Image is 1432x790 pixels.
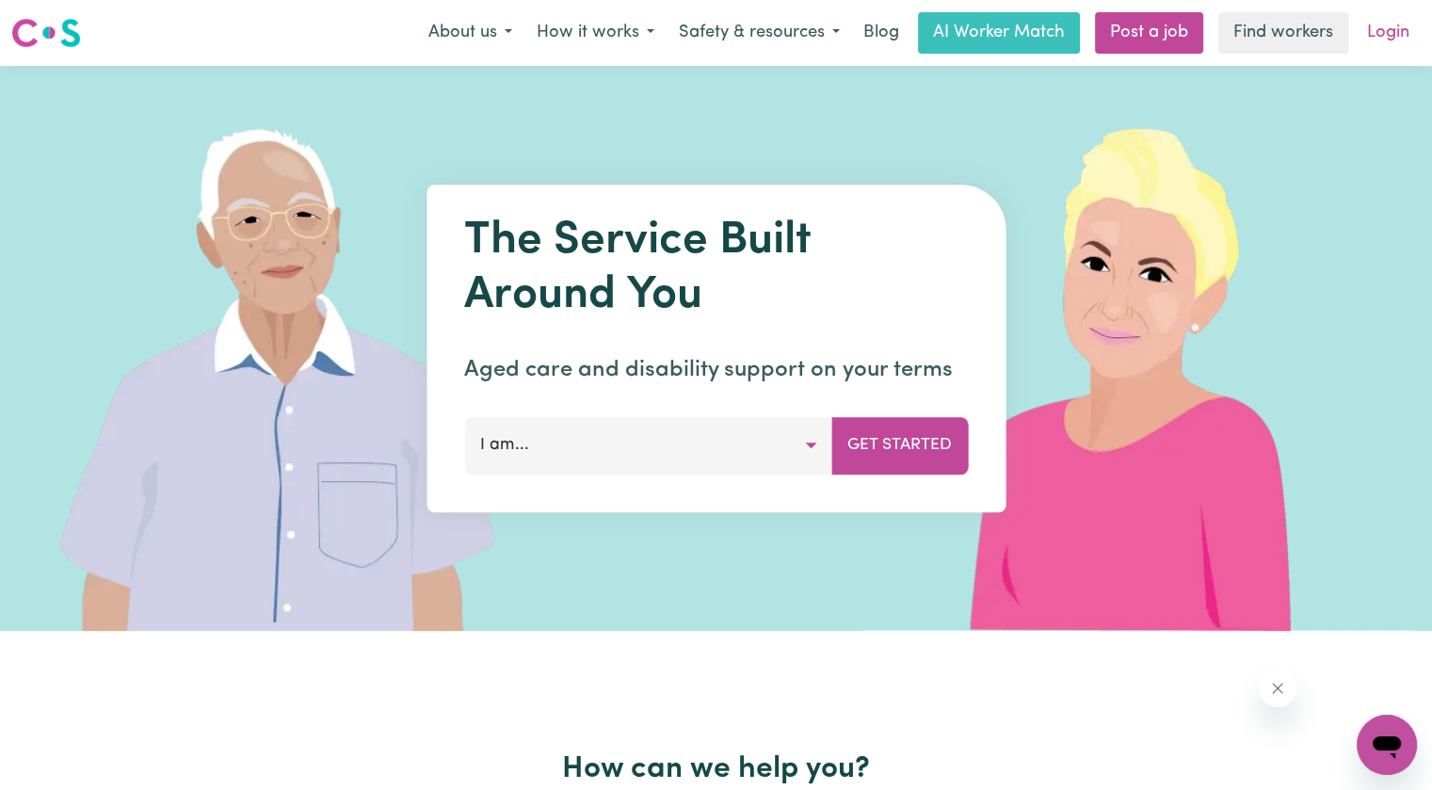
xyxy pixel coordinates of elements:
a: Login [1356,12,1421,54]
button: Safety & resources [667,13,852,53]
a: Post a job [1095,12,1203,54]
button: Get Started [831,417,968,474]
a: Find workers [1218,12,1348,54]
span: Need any help? [11,13,114,28]
iframe: Close message [1259,669,1296,707]
button: About us [416,13,524,53]
a: Blog [852,12,910,54]
p: Aged care and disability support on your terms [464,353,968,387]
a: AI Worker Match [918,12,1080,54]
h2: How can we help you? [106,751,1327,787]
button: I am... [464,417,832,474]
a: Careseekers logo [11,11,81,55]
h1: The Service Built Around You [464,215,968,323]
button: How it works [524,13,667,53]
iframe: Button to launch messaging window [1357,715,1417,775]
img: Careseekers logo [11,16,81,50]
